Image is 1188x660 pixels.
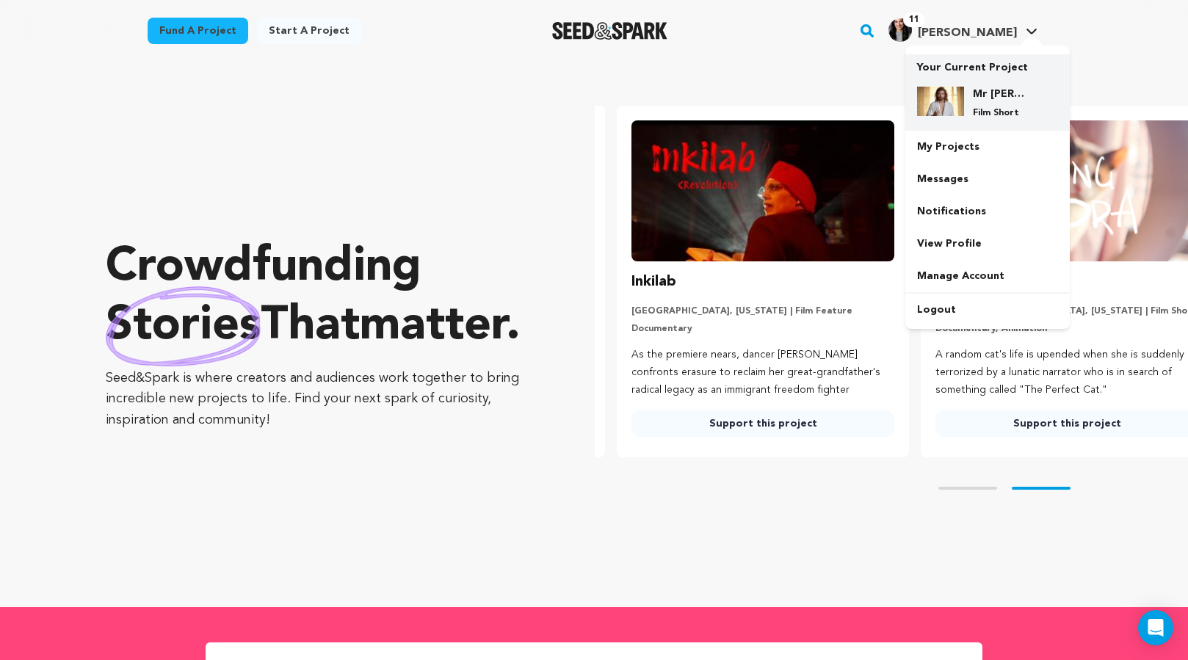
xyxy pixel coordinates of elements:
a: View Profile [905,228,1070,260]
img: 923525ef5214e063.jpg [888,18,912,42]
h3: Inkilab [631,270,676,294]
p: Film Short [973,107,1026,119]
div: Noyes B.'s Profile [888,18,1017,42]
a: Notifications [905,195,1070,228]
a: Start a project [257,18,361,44]
p: Documentary [631,323,894,335]
a: Messages [905,163,1070,195]
a: Your Current Project Mr [PERSON_NAME] Film Short [917,54,1058,131]
img: hand sketched image [106,286,261,366]
a: Noyes B.'s Profile [885,15,1040,42]
a: Seed&Spark Homepage [552,22,667,40]
a: Manage Account [905,260,1070,292]
a: Support this project [631,410,894,437]
p: [GEOGRAPHIC_DATA], [US_STATE] | Film Feature [631,305,894,317]
div: Open Intercom Messenger [1138,610,1173,645]
span: 11 [903,12,925,27]
a: My Projects [905,131,1070,163]
p: As the premiere nears, dancer [PERSON_NAME] confronts erasure to reclaim her great-grandfather's ... [631,347,894,399]
span: matter [360,303,506,350]
h4: Mr [PERSON_NAME] [973,87,1026,101]
span: Noyes B.'s Profile [885,15,1040,46]
p: Crowdfunding that . [106,239,536,356]
img: 6cb76757bd0ef755.png [917,87,964,116]
a: Logout [905,294,1070,326]
a: Fund a project [148,18,248,44]
p: Your Current Project [917,54,1058,75]
p: Seed&Spark is where creators and audiences work together to bring incredible new projects to life... [106,368,536,431]
img: Inkilab image [631,120,894,261]
span: [PERSON_NAME] [918,27,1017,39]
img: Seed&Spark Logo Dark Mode [552,22,667,40]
